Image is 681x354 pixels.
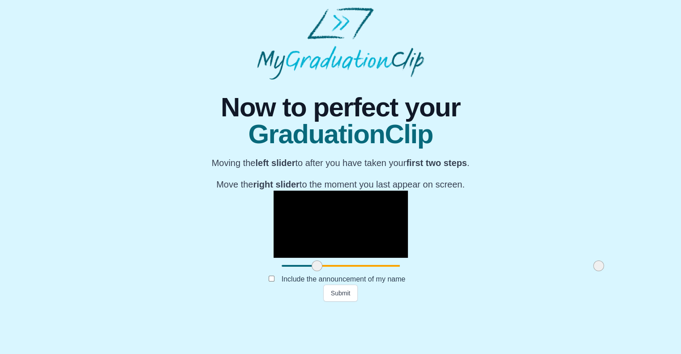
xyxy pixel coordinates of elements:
span: Now to perfect your [212,94,470,121]
div: Video Player [274,191,408,258]
button: Submit [323,285,358,302]
p: Move the to the moment you last appear on screen. [212,178,470,191]
b: right slider [253,179,299,189]
p: Moving the to after you have taken your . [212,157,470,169]
span: GraduationClip [212,121,470,148]
b: first two steps [406,158,467,168]
label: Include the announcement of my name [274,272,413,286]
b: left slider [255,158,295,168]
img: MyGraduationClip [257,7,424,80]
